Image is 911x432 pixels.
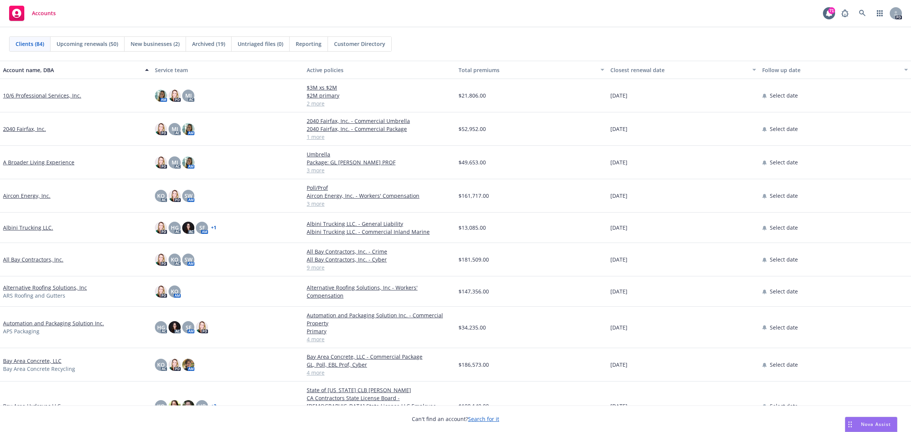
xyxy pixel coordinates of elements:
[770,402,798,410] span: Select date
[157,323,165,331] span: HG
[610,361,627,369] span: [DATE]
[307,150,452,158] a: Umbrella
[192,40,225,48] span: Archived (19)
[610,158,627,166] span: [DATE]
[3,224,53,232] a: Albini Trucking LLC.
[307,66,452,74] div: Active policies
[759,61,911,79] button: Follow up date
[6,3,59,24] a: Accounts
[307,228,452,236] a: Albini Trucking LLC. - Commercial Inland Marine
[238,40,283,48] span: Untriaged files (0)
[307,353,452,361] a: Bay Area Concrete, LLC - Commercial Package
[770,125,798,133] span: Select date
[307,158,452,166] a: Package: GL [PERSON_NAME] PROF
[307,125,452,133] a: 2040 Fairfax, Inc. - Commercial Package
[610,323,627,331] span: [DATE]
[412,415,499,423] span: Can't find an account?
[3,192,50,200] a: Aircon Energy, Inc.
[169,190,181,202] img: photo
[770,91,798,99] span: Select date
[155,66,301,74] div: Service team
[610,224,627,232] span: [DATE]
[307,394,452,418] a: CA Contractors State License Board - [DEMOGRAPHIC_DATA] State License LLC Employee Worker Bond
[171,224,179,232] span: HG
[131,40,180,48] span: New businesses (2)
[3,365,75,373] span: Bay Area Concrete Recycling
[157,402,165,410] span: KO
[169,90,181,102] img: photo
[172,158,178,166] span: MJ
[171,255,178,263] span: KO
[845,417,897,432] button: Nova Assist
[610,402,627,410] span: [DATE]
[16,40,44,48] span: Clients (84)
[307,99,452,107] a: 2 more
[307,311,452,327] a: Automation and Packaging Solution Inc. - Commercial Property
[172,125,178,133] span: MJ
[307,263,452,271] a: 9 more
[3,357,61,365] a: Bay Area Concrete, LLC
[3,255,63,263] a: All Bay Contractors, Inc.
[610,255,627,263] span: [DATE]
[304,61,455,79] button: Active policies
[155,222,167,234] img: photo
[610,91,627,99] span: [DATE]
[169,359,181,371] img: photo
[155,90,167,102] img: photo
[157,192,165,200] span: KO
[770,224,798,232] span: Select date
[3,327,39,335] span: APS Packaging
[468,415,499,423] a: Search for it
[307,84,452,91] a: $3M xs $2M
[211,225,216,230] a: + 1
[211,404,216,408] a: + 2
[307,184,452,192] a: Poll/Prof
[459,125,486,133] span: $52,952.00
[307,133,452,141] a: 1 more
[770,192,798,200] span: Select date
[610,125,627,133] span: [DATE]
[459,323,486,331] span: $34,235.00
[199,224,205,232] span: SF
[3,402,61,410] a: Bay Area Hydrovac LLC
[307,117,452,125] a: 2040 Fairfax, Inc. - Commercial Umbrella
[459,402,489,410] span: $190,149.00
[770,323,798,331] span: Select date
[307,327,452,335] a: Primary
[182,222,194,234] img: photo
[307,369,452,377] a: 4 more
[610,287,627,295] span: [DATE]
[196,321,208,333] img: photo
[307,91,452,99] a: $2M primary
[155,123,167,135] img: photo
[610,192,627,200] span: [DATE]
[307,255,452,263] a: All Bay Contractors, Inc. - Cyber
[334,40,385,48] span: Customer Directory
[3,284,87,292] a: Alternative Roofing Solutions, Inc
[770,361,798,369] span: Select date
[459,192,489,200] span: $161,717.00
[169,400,181,412] img: photo
[198,402,206,410] span: HB
[182,359,194,371] img: photo
[459,91,486,99] span: $21,806.00
[3,319,104,327] a: Automation and Packaging Solution Inc.
[307,386,452,394] a: State of [US_STATE] CLB [PERSON_NAME]
[307,284,452,300] a: Alternative Roofing Solutions, Inc - Workers' Compensation
[186,323,191,331] span: SF
[459,158,486,166] span: $49,653.00
[57,40,118,48] span: Upcoming renewals (50)
[770,287,798,295] span: Select date
[610,66,748,74] div: Closest renewal date
[3,91,81,99] a: 10/6 Professional Services, Inc.
[770,255,798,263] span: Select date
[459,224,486,232] span: $13,085.00
[307,166,452,174] a: 3 more
[157,361,165,369] span: KO
[182,156,194,169] img: photo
